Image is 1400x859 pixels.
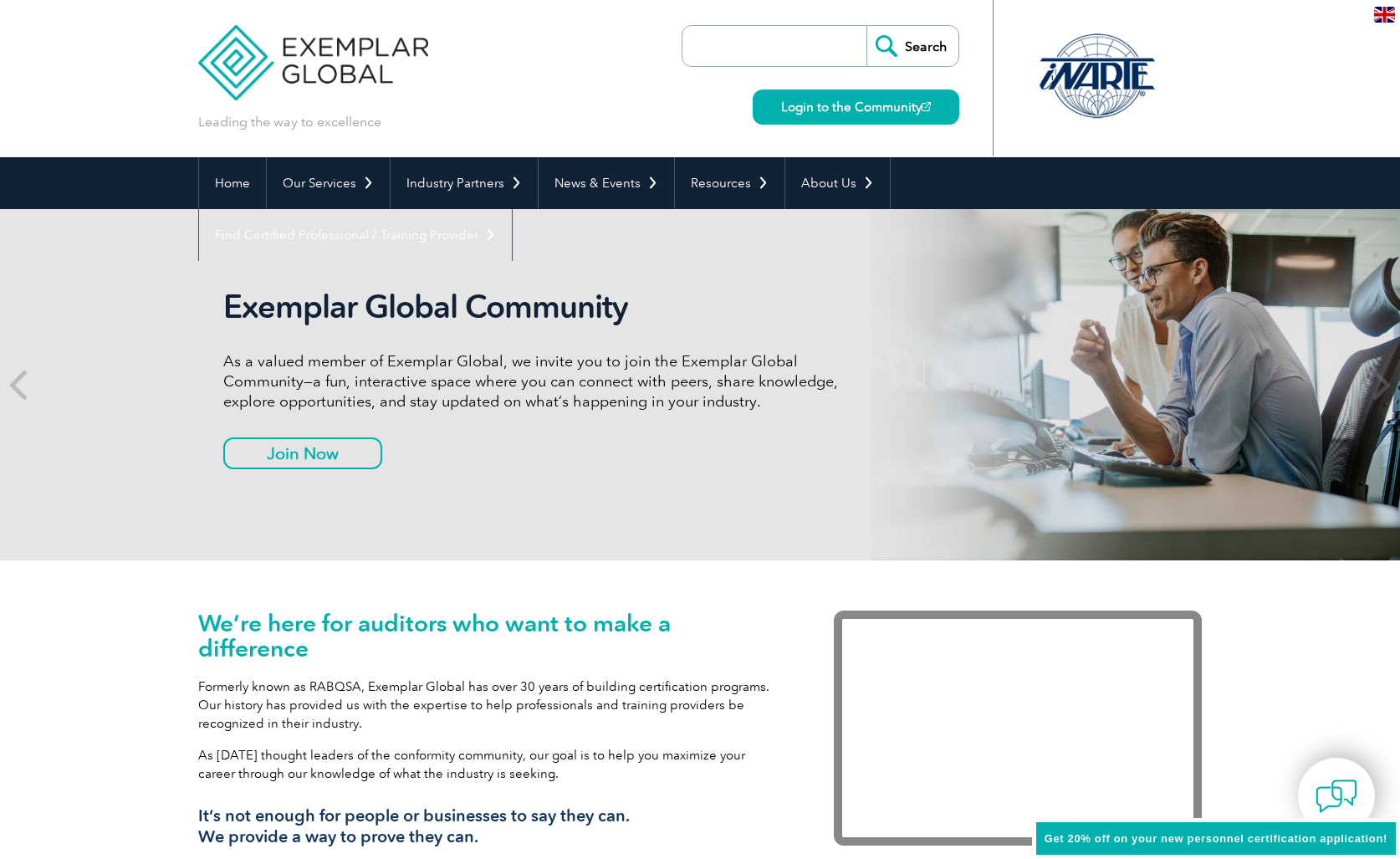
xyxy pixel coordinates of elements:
[223,288,851,326] h2: Exemplar Global Community
[198,805,784,847] h3: It’s not enough for people or businesses to say they can. We provide a way to prove they can.
[199,209,512,261] a: Find Certified Professional / Training Provider
[1316,775,1357,817] img: contact-chat.png
[834,611,1202,846] iframe: Exemplar Global: Working together to make a difference
[198,611,784,661] h1: We’re here for auditors who want to make a difference
[198,113,381,131] p: Leading the way to excellence
[866,26,958,66] input: Search
[267,157,390,209] a: Our Services
[223,437,382,469] a: Join Now
[753,89,959,125] a: Login to the Community
[539,157,674,209] a: News & Events
[391,157,538,209] a: Industry Partners
[198,746,784,783] p: As [DATE] thought leaders of the conformity community, our goal is to help you maximize your care...
[785,157,890,209] a: About Us
[1374,7,1395,23] img: en
[675,157,784,209] a: Resources
[199,157,266,209] a: Home
[223,351,851,412] p: As a valued member of Exemplar Global, we invite you to join the Exemplar Global Community—a fun,...
[1045,832,1387,845] span: Get 20% off on your new personnel certification application!
[922,102,931,111] img: open_square.png
[198,677,784,733] p: Formerly known as RABQSA, Exemplar Global has over 30 years of building certification programs. O...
